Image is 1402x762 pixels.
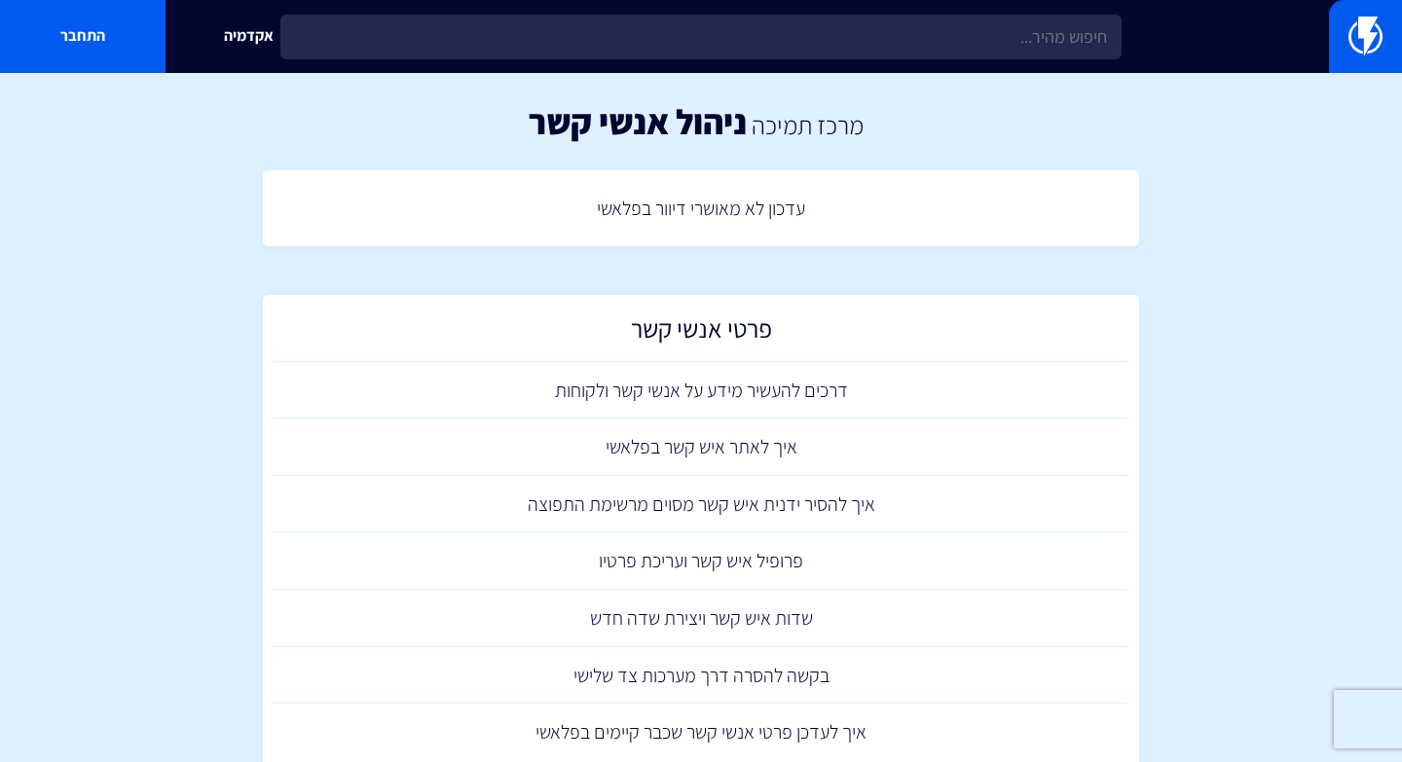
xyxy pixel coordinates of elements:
[273,305,1129,362] a: פרטי אנשי קשר
[273,180,1129,237] a: עדכון לא מאושרי דיוור בפלאשי
[752,108,864,141] a: מרכז תמיכה
[273,704,1129,761] a: איך לעדכן פרטי אנשי קשר שכבר קיימים בפלאשי
[273,362,1129,419] a: דרכים להעשיר מידע על אנשי קשר ולקוחות
[529,102,747,141] h1: ניהול אנשי קשר
[273,532,1129,590] a: פרופיל איש קשר ועריכת פרטיו
[282,314,1120,352] h2: פרטי אנשי קשר
[273,647,1129,705] a: בקשה להסרה דרך מערכות צד שלישי
[273,418,1129,476] a: איך לאתר איש קשר בפלאשי
[280,15,1122,59] input: חיפוש מהיר...
[273,476,1129,533] a: איך להסיר ידנית איש קשר מסוים מרשימת התפוצה
[273,590,1129,647] a: שדות איש קשר ויצירת שדה חדש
